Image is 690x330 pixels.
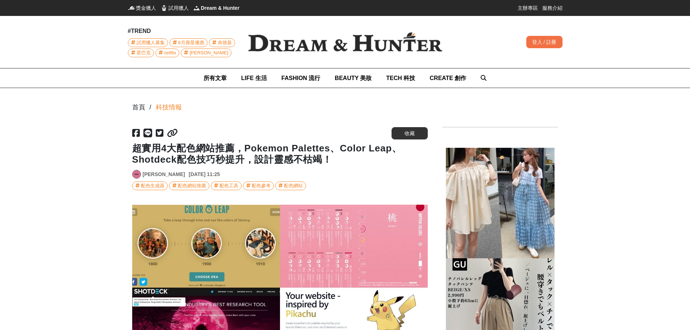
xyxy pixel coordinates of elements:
div: 首頁 [132,103,145,112]
div: 配色網站推薦 [178,182,206,190]
span: netflix [164,49,176,57]
a: 服務介紹 [542,4,563,12]
span: 試用獵人募集 [137,39,165,47]
div: #TREND [128,27,237,35]
div: 登入 / 註冊 [526,36,563,48]
a: 試用獵人募集 [128,38,168,47]
span: Dream & Hunter [201,4,240,12]
a: Dream & HunterDream & Hunter [193,4,240,12]
img: Dream & Hunter [193,4,200,12]
div: 配色網站 [284,182,303,190]
a: [PERSON_NAME] [143,171,185,178]
span: BEAUTY 美妝 [335,75,372,81]
a: 配色網站推薦 [169,181,209,190]
a: 配色工具 [211,181,242,190]
a: 星巴克 [128,49,154,57]
span: 8月壽星優惠 [178,39,204,47]
a: BEAUTY 美妝 [335,68,372,88]
button: 收藏 [392,127,428,139]
span: 獎金獵人 [136,4,156,12]
span: 星巴克 [137,49,151,57]
img: 試用獵人 [160,4,168,12]
span: 肯德基 [218,39,232,47]
a: 肯德基 [209,38,235,47]
img: Dream & Hunter [237,21,454,63]
a: 科技情報 [156,103,182,112]
h1: 超實用4大配色網站推薦，Pokemon Palettes、Color Leap、Shotdeck配色技巧秒提升，設計靈感不枯竭！ [132,143,428,165]
div: [DATE] 11:25 [189,171,220,178]
div: 配色參考 [252,182,271,190]
span: 試用獵人 [168,4,189,12]
a: CREATE 創作 [430,68,466,88]
a: 主辦專區 [518,4,538,12]
a: netflix [155,49,180,57]
a: LIFE 生活 [241,68,267,88]
div: 配色工具 [219,182,238,190]
a: 試用獵人試用獵人 [160,4,189,12]
a: 8月壽星優惠 [170,38,208,47]
span: 所有文章 [204,75,227,81]
a: 配色生成器 [132,181,168,190]
div: 配色生成器 [141,182,164,190]
a: Avatar [132,170,141,179]
a: 獎金獵人獎金獵人 [128,4,156,12]
a: FASHION 流行 [281,68,321,88]
a: 配色參考 [243,181,274,190]
a: [PERSON_NAME] [181,49,231,57]
a: TECH 科技 [386,68,415,88]
span: CREATE 創作 [430,75,466,81]
span: LIFE 生活 [241,75,267,81]
a: 所有文章 [204,68,227,88]
a: 配色網站 [275,181,306,190]
span: FASHION 流行 [281,75,321,81]
div: / [150,103,151,112]
img: 獎金獵人 [128,4,135,12]
img: Avatar [133,170,141,178]
span: TECH 科技 [386,75,415,81]
span: [PERSON_NAME] [189,49,228,57]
